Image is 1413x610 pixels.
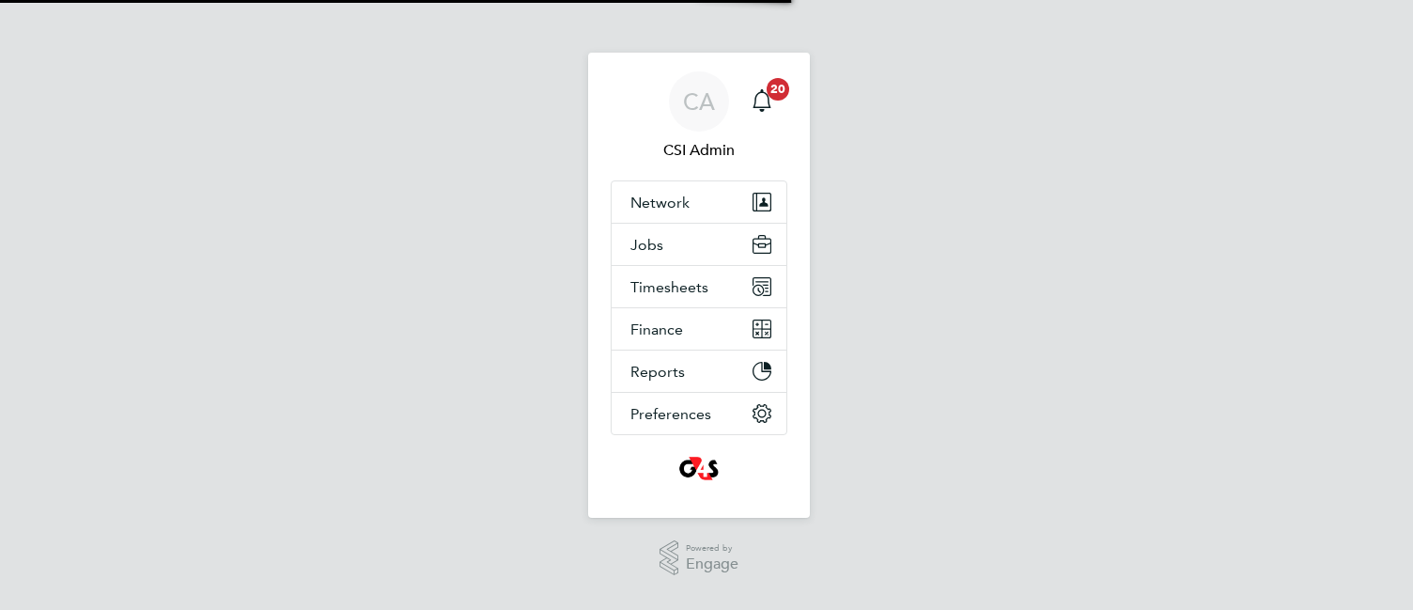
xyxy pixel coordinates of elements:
a: 20 [743,71,781,132]
a: Go to home page [611,454,787,484]
a: CACSI Admin [611,71,787,162]
button: Network [612,181,786,223]
button: Preferences [612,393,786,434]
span: Engage [686,556,738,572]
img: g4sssuk-logo-retina.png [675,454,723,484]
span: Network [630,194,690,211]
span: Timesheets [630,278,708,296]
nav: Main navigation [588,53,810,518]
button: Jobs [612,224,786,265]
button: Reports [612,351,786,392]
span: CA [683,89,715,114]
span: 20 [767,78,789,101]
span: Jobs [630,236,663,254]
span: Finance [630,321,683,338]
span: Reports [630,363,685,381]
span: Preferences [630,405,711,423]
span: CSI Admin [611,139,787,162]
a: Powered byEngage [660,540,739,576]
span: Powered by [686,540,738,556]
button: Timesheets [612,266,786,307]
button: Finance [612,308,786,350]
